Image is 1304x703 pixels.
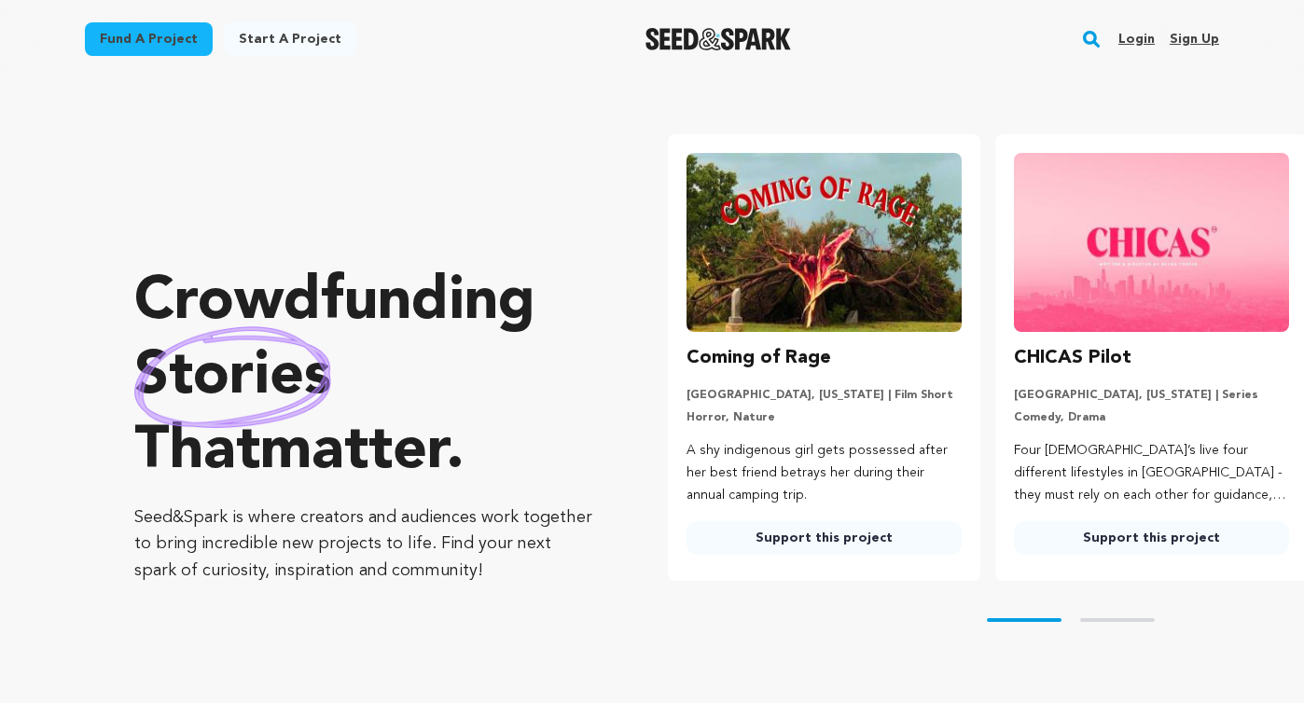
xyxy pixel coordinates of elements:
h3: Coming of Rage [687,343,831,373]
a: Seed&Spark Homepage [645,28,792,50]
p: Comedy, Drama [1014,410,1289,425]
h3: CHICAS Pilot [1014,343,1131,373]
p: Crowdfunding that . [134,266,593,489]
a: Sign up [1170,24,1219,54]
p: [GEOGRAPHIC_DATA], [US_STATE] | Film Short [687,388,962,403]
img: hand sketched image [134,326,331,428]
a: Start a project [224,22,356,56]
p: [GEOGRAPHIC_DATA], [US_STATE] | Series [1014,388,1289,403]
img: Coming of Rage image [687,153,962,332]
p: Four [DEMOGRAPHIC_DATA]’s live four different lifestyles in [GEOGRAPHIC_DATA] - they must rely on... [1014,440,1289,506]
a: Support this project [1014,521,1289,555]
a: Fund a project [85,22,213,56]
img: CHICAS Pilot image [1014,153,1289,332]
p: A shy indigenous girl gets possessed after her best friend betrays her during their annual campin... [687,440,962,506]
span: matter [260,422,446,482]
a: Login [1118,24,1155,54]
p: Seed&Spark is where creators and audiences work together to bring incredible new projects to life... [134,504,593,585]
a: Support this project [687,521,962,555]
p: Horror, Nature [687,410,962,425]
img: Seed&Spark Logo Dark Mode [645,28,792,50]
